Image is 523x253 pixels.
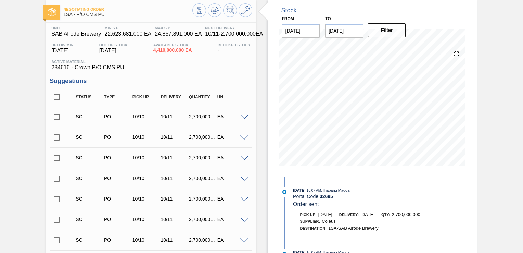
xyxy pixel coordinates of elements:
div: Purchase order [102,217,133,222]
button: Filter [368,23,406,37]
button: Schedule Inventory [223,3,237,17]
div: EA [216,196,246,202]
div: - [216,43,252,54]
div: EA [216,217,246,222]
span: [DATE] [51,48,73,54]
span: Next Delivery [205,26,263,30]
span: Destination: [300,226,327,230]
div: 10/10/2025 [131,237,162,243]
div: Purchase order [102,237,133,243]
div: EA [216,155,246,160]
div: 2,700,000.000 [187,134,218,140]
div: Purchase order [102,155,133,160]
div: 10/11/2025 [159,176,190,181]
label: to [325,16,331,21]
div: EA [216,176,246,181]
div: Suggestion Created [74,217,105,222]
div: EA [216,114,246,119]
button: Stocks Overview [192,3,206,17]
div: 2,700,000.000 [187,155,218,160]
div: Purchase order [102,114,133,119]
div: Suggestion Created [74,176,105,181]
span: [DATE] [293,188,305,192]
span: Unit [51,26,101,30]
span: Pick up: [300,213,317,217]
span: [DATE] [360,212,374,217]
span: 2,700,000.000 [392,212,420,217]
span: MIN S.P. [104,26,151,30]
div: 10/10/2025 [131,155,162,160]
span: 1SA - P/O CMS PU [63,12,192,17]
div: 2,700,000.000 [187,237,218,243]
div: 10/11/2025 [159,114,190,119]
div: 10/11/2025 [159,155,190,160]
span: Supplier: [300,219,320,224]
div: 10/11/2025 [159,217,190,222]
span: Negotiating Order [63,7,192,11]
button: Update Chart [208,3,221,17]
span: Available Stock [153,43,192,47]
div: 10/11/2025 [159,196,190,202]
span: Below Min [51,43,73,47]
span: 22,623,681.000 EA [104,31,151,37]
div: 10/10/2025 [131,196,162,202]
div: Portal Code: [293,194,456,199]
img: Ícone [48,8,56,16]
div: Type [102,95,133,99]
span: 10/11 - 2,700,000.000 EA [205,31,263,37]
div: 2,700,000.000 [187,114,218,119]
div: Status [74,95,105,99]
span: 284616 - Crown P/O CMS PU [51,64,250,71]
span: Delivery: [339,213,359,217]
img: atual [282,190,286,194]
span: Active Material [51,60,250,64]
span: 24,857,891.000 EA [155,31,202,37]
button: Go to Master Data / General [239,3,252,17]
span: Coleus [322,219,335,224]
h3: Suggestions [50,77,252,85]
span: - 10:07 AM [306,189,321,192]
span: MAX S.P. [155,26,202,30]
input: mm/dd/yyyy [282,24,320,38]
div: Delivery [159,95,190,99]
span: 1SA-SAB Alrode Brewery [328,226,379,231]
div: Suggestion Created [74,134,105,140]
span: Blocked Stock [218,43,251,47]
div: Purchase order [102,196,133,202]
div: Suggestion Created [74,196,105,202]
span: : Thabang Magoai [321,188,350,192]
span: Out Of Stock [99,43,128,47]
div: 2,700,000.000 [187,196,218,202]
div: 10/10/2025 [131,134,162,140]
div: Suggestion Created [74,237,105,243]
div: Pick up [131,95,162,99]
div: Quantity [187,95,218,99]
div: Stock [281,7,297,14]
strong: 32695 [320,194,333,199]
span: SAB Alrode Brewery [51,31,101,37]
span: [DATE] [318,212,332,217]
input: mm/dd/yyyy [325,24,363,38]
div: EA [216,237,246,243]
div: 2,700,000.000 [187,176,218,181]
div: 10/10/2025 [131,114,162,119]
div: EA [216,134,246,140]
div: Purchase order [102,176,133,181]
div: 10/11/2025 [159,134,190,140]
div: 10/10/2025 [131,176,162,181]
div: Purchase order [102,134,133,140]
span: 4,410,000.000 EA [153,48,192,53]
span: [DATE] [99,48,128,54]
div: 10/11/2025 [159,237,190,243]
label: From [282,16,294,21]
div: Suggestion Created [74,114,105,119]
div: UN [216,95,246,99]
span: Order sent [293,201,319,207]
div: Suggestion Created [74,155,105,160]
div: 2,700,000.000 [187,217,218,222]
div: 10/10/2025 [131,217,162,222]
span: Qty: [381,213,390,217]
